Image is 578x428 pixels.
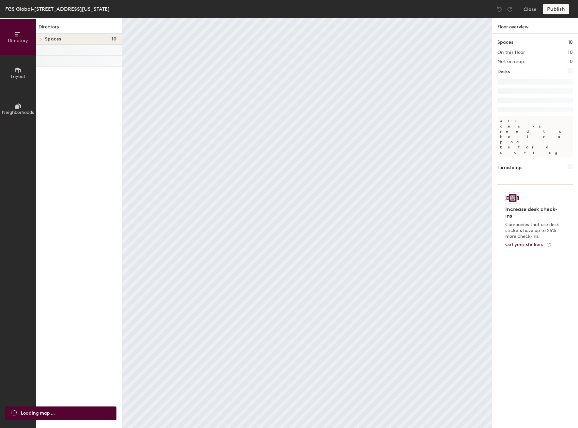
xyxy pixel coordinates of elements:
[507,6,513,12] img: Redo
[21,410,55,417] span: Loading map ...
[568,50,573,55] h2: 10
[112,37,116,42] span: 10
[505,242,551,248] a: Get your stickers
[524,4,537,14] button: Close
[11,74,25,79] span: Layout
[497,39,513,46] h1: Spaces
[492,18,578,34] h1: Floor overview
[497,50,525,55] h2: On this floor
[36,23,122,34] h1: Directory
[45,37,61,42] span: Spaces
[497,164,522,171] h1: Furnishings
[570,59,573,64] h2: 0
[122,18,492,428] canvas: Map
[497,59,524,64] h2: Not on map
[497,116,573,158] p: All desks need to be in a pod before saving
[505,222,561,239] p: Companies that use desk stickers have up to 25% more check-ins.
[505,242,543,247] span: Get your stickers
[2,110,34,115] span: Neighborhoods
[505,192,520,204] img: Sticker logo
[568,39,573,46] h1: 10
[496,6,503,12] img: Undo
[5,5,110,13] div: FGS Global-[STREET_ADDRESS][US_STATE]
[497,68,510,75] h1: Desks
[8,38,28,43] span: Directory
[505,206,561,219] h4: Increase desk check-ins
